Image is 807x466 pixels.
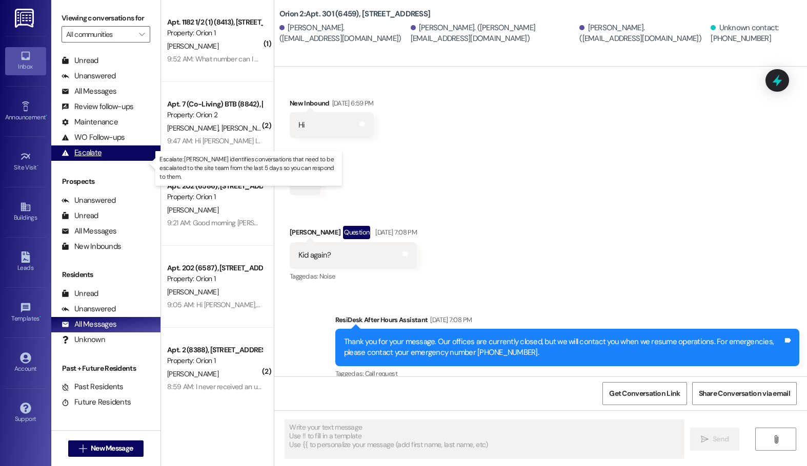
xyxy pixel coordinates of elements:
[373,227,417,238] div: [DATE] 7:08 PM
[62,71,116,81] div: Unanswered
[68,440,144,457] button: New Message
[51,176,160,187] div: Prospects
[5,349,46,377] a: Account
[365,369,397,378] span: Call request
[167,263,262,273] div: Apt. 202 (6587), [STREET_ADDRESS]
[579,23,708,45] div: [PERSON_NAME]. ([EMAIL_ADDRESS][DOMAIN_NAME])
[62,226,116,237] div: All Messages
[62,117,118,128] div: Maintenance
[15,9,36,28] img: ResiDesk Logo
[167,273,262,284] div: Property: Orion 1
[609,388,680,399] span: Get Conversation Link
[167,345,262,355] div: Apt. 2 (8388), [STREET_ADDRESS]
[51,269,160,280] div: Residents
[167,369,218,378] span: [PERSON_NAME]
[62,55,98,66] div: Unread
[167,41,218,51] span: [PERSON_NAME]
[79,444,87,453] i: 
[290,226,417,242] div: [PERSON_NAME]
[343,226,370,239] div: Question
[690,428,740,451] button: Send
[290,98,374,112] div: New Inbound
[62,304,116,314] div: Unanswered
[298,120,305,131] div: Hi
[411,23,577,45] div: [PERSON_NAME]. ([PERSON_NAME][EMAIL_ADDRESS][DOMAIN_NAME])
[279,23,408,45] div: [PERSON_NAME]. ([EMAIL_ADDRESS][DOMAIN_NAME])
[335,314,799,329] div: ResiDesk After Hours Assistant
[62,241,121,252] div: New Inbounds
[167,136,641,145] div: 9:47 AM: Hi [PERSON_NAME] I been trying to to contact someone and nobody is answering I would to ...
[5,148,46,176] a: Site Visit •
[51,363,160,374] div: Past + Future Residents
[62,147,102,158] div: Escalate
[62,288,98,299] div: Unread
[330,98,374,109] div: [DATE] 6:59 PM
[91,443,133,454] span: New Message
[62,319,116,330] div: All Messages
[62,101,133,112] div: Review follow-ups
[159,155,338,181] p: Escalate: [PERSON_NAME] identifies conversations that need to be escalated to the site team from ...
[167,287,218,296] span: [PERSON_NAME]
[167,355,262,366] div: Property: Orion 1
[167,28,262,38] div: Property: Orion 1
[167,17,262,28] div: Apt. 1182 1/2 (1) (8413), [STREET_ADDRESS]
[167,192,262,202] div: Property: Orion 1
[713,434,729,444] span: Send
[62,132,125,143] div: WO Follow-ups
[62,195,116,206] div: Unanswered
[221,123,272,133] span: [PERSON_NAME]
[62,10,150,26] label: Viewing conversations for
[62,397,131,408] div: Future Residents
[66,26,134,43] input: All communities
[701,435,709,443] i: 
[46,112,47,119] span: •
[167,205,218,215] span: [PERSON_NAME]
[167,54,300,63] div: 9:52 AM: What number can I call you guys at
[319,272,335,281] span: Noise
[39,313,41,321] span: •
[62,210,98,221] div: Unread
[37,162,38,170] span: •
[699,388,790,399] span: Share Conversation via email
[139,30,145,38] i: 
[298,250,331,261] div: Kid again?
[167,181,262,192] div: Apt. 202 (6586), [STREET_ADDRESS]
[5,248,46,276] a: Leads
[62,334,105,345] div: Unknown
[5,198,46,226] a: Buildings
[344,336,783,358] div: Thank you for your message. Our offices are currently closed, but we will contact you when we res...
[167,110,262,120] div: Property: Orion 2
[5,47,46,75] a: Inbox
[772,435,780,443] i: 
[428,314,472,325] div: [DATE] 7:08 PM
[290,269,417,284] div: Tagged as:
[5,399,46,427] a: Support
[602,382,687,405] button: Get Conversation Link
[62,86,116,97] div: All Messages
[711,23,799,45] div: Unknown contact: [PHONE_NUMBER]
[335,366,799,381] div: Tagged as:
[5,299,46,327] a: Templates •
[167,123,221,133] span: [PERSON_NAME]
[692,382,797,405] button: Share Conversation via email
[167,99,262,110] div: Apt. 7 (Co-Living) BTB (8842), [STREET_ADDRESS]
[279,9,430,19] b: Orion 2: Apt. 301 (6459), [STREET_ADDRESS]
[62,382,124,392] div: Past Residents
